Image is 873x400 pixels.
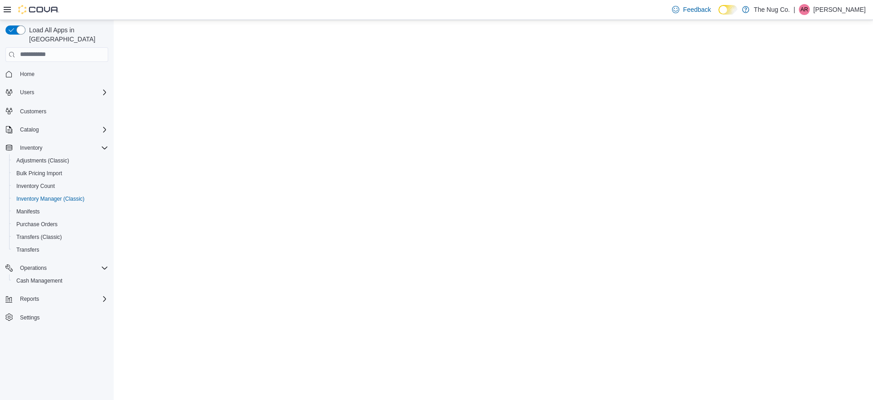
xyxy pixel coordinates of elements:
[16,124,108,135] span: Catalog
[683,5,711,14] span: Feedback
[718,5,738,15] input: Dark Mode
[13,275,66,286] a: Cash Management
[16,294,43,304] button: Reports
[20,295,39,303] span: Reports
[2,123,112,136] button: Catalog
[16,221,58,228] span: Purchase Orders
[16,170,62,177] span: Bulk Pricing Import
[16,69,38,80] a: Home
[16,105,108,116] span: Customers
[16,294,108,304] span: Reports
[16,106,50,117] a: Customers
[16,142,46,153] button: Inventory
[13,181,108,192] span: Inventory Count
[13,206,43,217] a: Manifests
[16,312,43,323] a: Settings
[2,86,112,99] button: Users
[20,89,34,96] span: Users
[16,87,108,98] span: Users
[20,264,47,272] span: Operations
[20,144,42,152] span: Inventory
[9,180,112,192] button: Inventory Count
[13,232,108,243] span: Transfers (Classic)
[9,167,112,180] button: Bulk Pricing Import
[9,243,112,256] button: Transfers
[2,293,112,305] button: Reports
[5,64,108,348] nav: Complex example
[16,182,55,190] span: Inventory Count
[801,4,808,15] span: AR
[20,108,46,115] span: Customers
[9,192,112,205] button: Inventory Manager (Classic)
[13,219,61,230] a: Purchase Orders
[13,219,108,230] span: Purchase Orders
[16,124,42,135] button: Catalog
[9,218,112,231] button: Purchase Orders
[793,4,795,15] p: |
[754,4,790,15] p: The Nug Co.
[13,244,43,255] a: Transfers
[2,262,112,274] button: Operations
[16,263,50,273] button: Operations
[13,155,108,166] span: Adjustments (Classic)
[9,154,112,167] button: Adjustments (Classic)
[16,68,108,80] span: Home
[13,155,73,166] a: Adjustments (Classic)
[16,263,108,273] span: Operations
[13,244,108,255] span: Transfers
[9,274,112,287] button: Cash Management
[20,126,39,133] span: Catalog
[2,311,112,324] button: Settings
[9,205,112,218] button: Manifests
[16,233,62,241] span: Transfers (Classic)
[16,246,39,253] span: Transfers
[16,87,38,98] button: Users
[2,67,112,81] button: Home
[668,0,714,19] a: Feedback
[20,71,35,78] span: Home
[799,4,810,15] div: Alex Roerick
[20,314,40,321] span: Settings
[13,168,66,179] a: Bulk Pricing Import
[13,193,88,204] a: Inventory Manager (Classic)
[2,104,112,117] button: Customers
[2,142,112,154] button: Inventory
[18,5,59,14] img: Cova
[13,193,108,204] span: Inventory Manager (Classic)
[13,275,108,286] span: Cash Management
[16,208,40,215] span: Manifests
[16,157,69,164] span: Adjustments (Classic)
[16,312,108,323] span: Settings
[13,181,59,192] a: Inventory Count
[13,168,108,179] span: Bulk Pricing Import
[25,25,108,44] span: Load All Apps in [GEOGRAPHIC_DATA]
[813,4,866,15] p: [PERSON_NAME]
[9,231,112,243] button: Transfers (Classic)
[16,277,62,284] span: Cash Management
[16,142,108,153] span: Inventory
[16,195,85,203] span: Inventory Manager (Classic)
[13,232,65,243] a: Transfers (Classic)
[13,206,108,217] span: Manifests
